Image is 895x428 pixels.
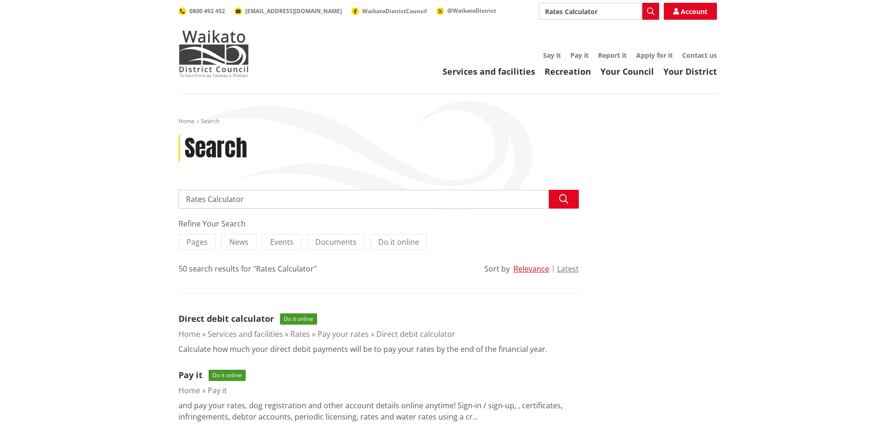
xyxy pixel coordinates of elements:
[187,237,208,247] span: Pages
[179,117,195,125] a: Home
[514,265,549,273] button: Relevance
[436,7,496,15] a: @WaikatoDistrict
[179,30,249,77] img: Waikato District Council - Te Kaunihera aa Takiwaa o Waikato
[280,313,317,325] span: Do it online
[543,51,561,60] a: Say it
[545,66,591,77] a: Recreation
[318,329,369,339] a: Pay your rates
[664,3,717,20] a: Account
[484,263,510,274] div: Sort by
[209,370,246,381] span: Do it online
[234,7,342,15] a: [EMAIL_ADDRESS][DOMAIN_NAME]
[179,343,547,355] p: Calculate how much your direct debit payments will be to pay your rates by the end of the financi...
[179,313,274,324] a: Direct debit calculator
[179,369,202,381] a: Pay it
[179,218,579,229] div: Refine Your Search
[598,51,627,60] a: Report it
[208,329,283,339] a: Services and facilities
[636,51,673,60] a: Apply for it
[179,329,200,339] a: Home
[315,237,357,247] span: Documents
[447,7,496,15] span: @WaikatoDistrict
[185,135,247,162] h1: Search
[179,117,717,125] nav: breadcrumb
[443,66,535,77] a: Services and facilities
[378,237,419,247] span: Do it online
[376,329,455,339] a: Direct debit calculator
[682,51,717,60] a: Contact us
[208,385,227,396] a: Pay it
[270,237,294,247] span: Events
[201,117,219,125] span: Search
[570,51,589,60] a: Pay it
[557,265,579,273] button: Latest
[600,66,654,77] a: Your Council
[351,7,427,15] a: WaikatoDistrictCouncil
[189,7,225,15] span: 0800 492 452
[290,329,310,339] a: Rates
[362,7,427,15] span: WaikatoDistrictCouncil
[179,190,579,209] input: Search input
[245,7,342,15] span: [EMAIL_ADDRESS][DOMAIN_NAME]
[539,3,659,20] input: Search input
[179,385,200,396] a: Home
[179,7,225,15] a: 0800 492 452
[229,237,249,247] span: News
[663,66,717,77] a: Your District
[179,263,317,274] div: 50 search results for "Rates Calculator"
[179,400,579,422] p: and pay your rates, dog registration and other account details online anytime! Sign-in / sign-up,...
